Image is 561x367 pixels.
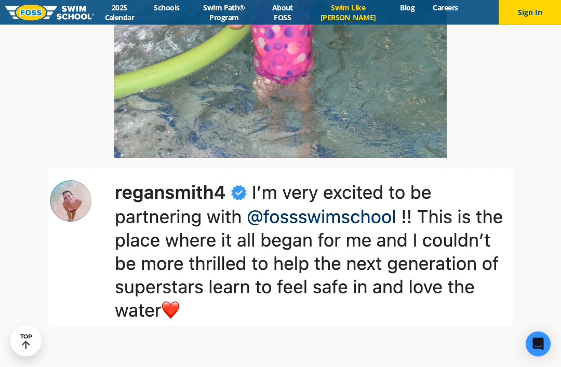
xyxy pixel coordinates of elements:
a: Blog [391,3,424,12]
a: Schools [145,3,189,12]
a: About FOSS [260,3,305,22]
img: FOSS Swim School Logo [5,5,94,21]
a: Swim Path® Program [189,3,260,22]
div: TOP [20,333,32,349]
a: Careers [424,3,467,12]
div: Open Intercom Messenger [526,332,551,357]
a: Swim Like [PERSON_NAME] [305,3,391,22]
a: 2025 Calendar [94,3,145,22]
